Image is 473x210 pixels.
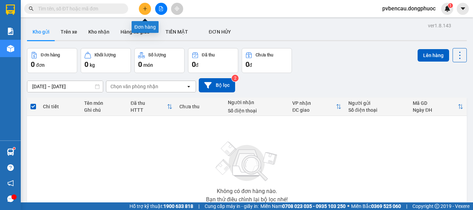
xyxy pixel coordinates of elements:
[292,107,336,113] div: ĐC giao
[7,164,14,171] span: question-circle
[83,24,115,40] button: Kho nhận
[143,6,148,11] span: plus
[84,107,124,113] div: Ghi chú
[6,4,15,15] img: logo-vxr
[205,202,259,210] span: Cung cấp máy in - giấy in:
[242,48,292,73] button: Chưa thu0đ
[38,5,120,12] input: Tìm tên, số ĐT hoặc mã đơn
[41,53,60,57] div: Đơn hàng
[282,203,346,209] strong: 0708 023 035 - 0935 103 250
[348,107,406,113] div: Số điện thoại
[171,3,183,15] button: aim
[212,137,282,186] img: svg+xml;base64,PHN2ZyBjbGFzcz0ibGlzdC1wbHVnX19zdmciIHhtbG5zPSJodHRwOi8vd3d3LnczLm9yZy8yMDAwL3N2Zy...
[448,3,453,8] sup: 1
[449,3,452,8] span: 1
[418,49,449,62] button: Lên hàng
[249,62,252,68] span: đ
[260,202,346,210] span: Miền Nam
[406,202,407,210] span: |
[27,81,103,92] input: Select a date range.
[84,60,88,69] span: 0
[55,24,83,40] button: Trên xe
[7,45,14,52] img: warehouse-icon
[127,98,176,116] th: Toggle SortBy
[413,100,458,106] div: Mã GD
[95,53,116,57] div: Khối lượng
[206,197,288,202] div: Bạn thử điều chỉnh lại bộ lọc nhé!
[7,195,14,202] span: message
[186,84,191,89] svg: open
[130,202,193,210] span: Hỗ trợ kỹ thuật:
[347,205,349,208] span: ⚪️
[27,24,55,40] button: Kho gửi
[159,6,163,11] span: file-add
[110,83,158,90] div: Chọn văn phòng nhận
[7,28,14,35] img: solution-icon
[217,189,277,194] div: Không có đơn hàng nào.
[371,203,401,209] strong: 0369 525 060
[148,53,166,57] div: Số lượng
[139,3,151,15] button: plus
[115,24,155,40] button: Hàng đã giao
[43,104,77,109] div: Chi tiết
[81,48,131,73] button: Khối lượng0kg
[13,147,15,149] sup: 1
[7,148,14,156] img: warehouse-icon
[198,202,199,210] span: |
[289,98,345,116] th: Toggle SortBy
[192,60,196,69] span: 0
[202,53,215,57] div: Đã thu
[143,62,153,68] span: món
[90,62,95,68] span: kg
[256,53,273,57] div: Chưa thu
[409,98,467,116] th: Toggle SortBy
[413,107,458,113] div: Ngày ĐH
[351,202,401,210] span: Miền Bắc
[348,100,406,106] div: Người gửi
[134,48,185,73] button: Số lượng0món
[29,6,34,11] span: search
[209,29,231,35] span: ĐƠN HỦY
[228,108,285,113] div: Số điện thoại
[138,60,142,69] span: 0
[457,3,469,15] button: caret-down
[377,4,441,13] span: pvbencau.dongphuoc
[175,6,179,11] span: aim
[163,203,193,209] strong: 1900 633 818
[131,100,167,106] div: Đã thu
[232,75,239,82] sup: 2
[292,100,336,106] div: VP nhận
[435,204,439,209] span: copyright
[460,6,466,12] span: caret-down
[155,3,167,15] button: file-add
[428,22,451,29] div: ver 1.8.143
[27,48,77,73] button: Đơn hàng0đơn
[166,29,188,35] span: TIỀN MẶT
[7,180,14,186] span: notification
[131,107,167,113] div: HTTT
[444,6,450,12] img: icon-new-feature
[199,78,235,92] button: Bộ lọc
[31,60,35,69] span: 0
[246,60,249,69] span: 0
[132,21,159,33] div: Đơn hàng
[179,104,221,109] div: Chưa thu
[36,62,45,68] span: đơn
[188,48,238,73] button: Đã thu0đ
[84,100,124,106] div: Tên món
[196,62,198,68] span: đ
[228,100,285,105] div: Người nhận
